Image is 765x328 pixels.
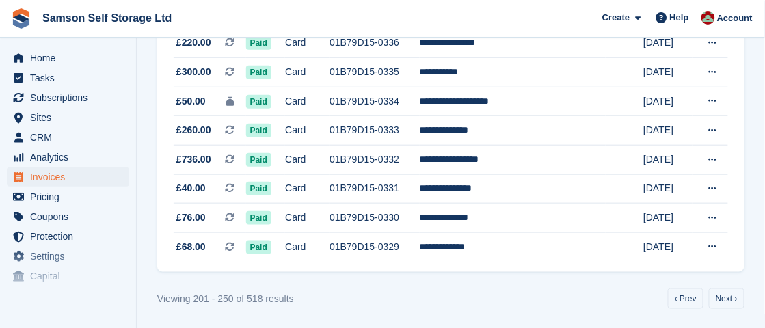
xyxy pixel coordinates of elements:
td: [DATE] [643,174,692,204]
a: menu [7,88,129,107]
a: menu [7,227,129,246]
a: menu [7,148,129,167]
td: [DATE] [643,232,692,261]
td: [DATE] [643,58,692,87]
nav: Pages [665,288,747,309]
a: menu [7,207,129,226]
span: Analytics [30,148,112,167]
a: menu [7,266,129,286]
span: £40.00 [176,181,206,195]
span: Subscriptions [30,88,112,107]
span: Paid [246,95,271,109]
span: Paid [246,153,271,167]
td: 01B79D15-0333 [330,116,420,146]
td: Card [285,146,330,175]
td: 01B79D15-0329 [330,232,420,261]
span: Invoices [30,167,112,187]
span: Paid [246,182,271,195]
a: Next [709,288,744,309]
td: [DATE] [643,116,692,146]
a: menu [7,187,129,206]
img: Ian [701,11,715,25]
a: menu [7,49,129,68]
span: Sites [30,108,112,127]
span: £300.00 [176,65,211,79]
td: Card [285,232,330,261]
span: Paid [246,66,271,79]
td: 01B79D15-0331 [330,174,420,204]
span: Tasks [30,68,112,87]
td: [DATE] [643,29,692,58]
span: Home [30,49,112,68]
td: 01B79D15-0330 [330,204,420,233]
td: 01B79D15-0335 [330,58,420,87]
span: £736.00 [176,152,211,167]
span: CRM [30,128,112,147]
img: stora-icon-8386f47178a22dfd0bd8f6a31ec36ba5ce8667c1dd55bd0f319d3a0aa187defe.svg [11,8,31,29]
a: menu [7,128,129,147]
td: Card [285,29,330,58]
td: Card [285,174,330,204]
td: Card [285,204,330,233]
td: [DATE] [643,146,692,175]
td: Card [285,116,330,146]
span: Capital [30,266,112,286]
td: Card [285,87,330,116]
span: Paid [246,241,271,254]
td: [DATE] [643,204,692,233]
td: [DATE] [643,87,692,116]
span: £68.00 [176,240,206,254]
div: Viewing 201 - 250 of 518 results [157,292,294,306]
a: menu [7,247,129,266]
span: Paid [246,124,271,137]
span: Paid [246,211,271,225]
span: £260.00 [176,123,211,137]
a: menu [7,68,129,87]
span: Settings [30,247,112,266]
span: £50.00 [176,94,206,109]
span: Help [670,11,689,25]
td: Card [285,58,330,87]
a: Previous [668,288,703,309]
td: 01B79D15-0334 [330,87,420,116]
span: £76.00 [176,210,206,225]
a: Samson Self Storage Ltd [37,7,177,29]
span: Pricing [30,187,112,206]
td: 01B79D15-0336 [330,29,420,58]
td: 01B79D15-0332 [330,146,420,175]
span: Coupons [30,207,112,226]
span: Protection [30,227,112,246]
a: menu [7,108,129,127]
span: Create [602,11,630,25]
a: menu [7,167,129,187]
span: £220.00 [176,36,211,50]
span: Account [717,12,753,25]
span: Paid [246,36,271,50]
